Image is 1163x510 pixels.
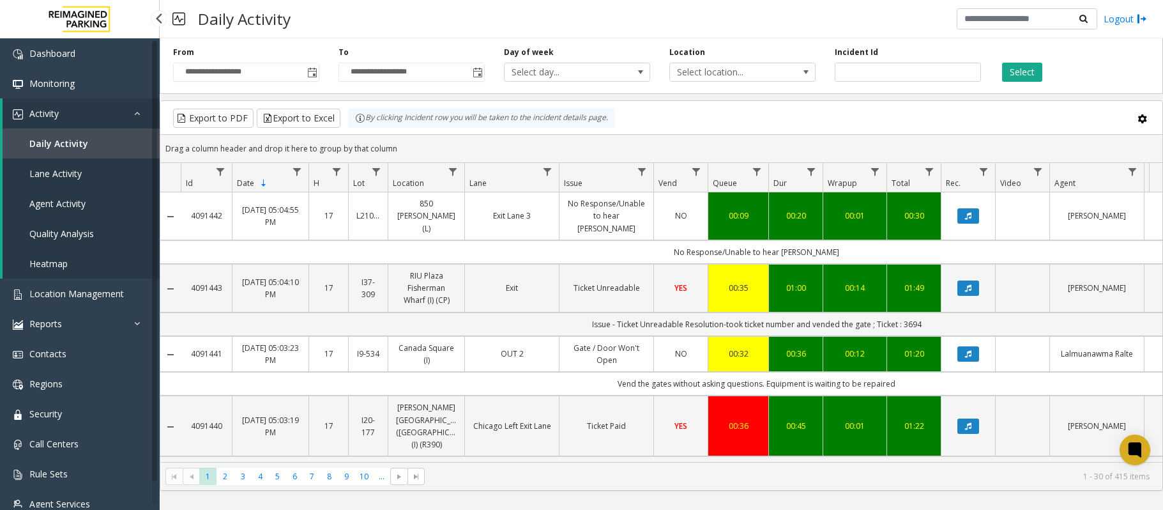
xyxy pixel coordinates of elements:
[29,258,68,270] span: Heatmap
[356,468,373,485] span: Page 10
[675,210,687,221] span: NO
[1058,420,1136,432] a: [PERSON_NAME]
[394,472,404,482] span: Go to the next page
[289,163,306,180] a: Date Filter Menu
[29,77,75,89] span: Monitoring
[29,378,63,390] span: Regions
[1002,63,1042,82] button: Select
[303,468,321,485] span: Page 7
[13,109,23,120] img: 'icon'
[411,472,422,482] span: Go to the last page
[892,178,910,189] span: Total
[13,440,23,450] img: 'icon'
[338,47,349,58] label: To
[317,420,340,432] a: 17
[946,178,961,189] span: Rec.
[160,422,181,432] a: Collapse Details
[1137,12,1147,26] img: logout
[396,401,457,451] a: [PERSON_NAME][GEOGRAPHIC_DATA] ([GEOGRAPHIC_DATA]) (I) (R390)
[634,163,651,180] a: Issue Filter Menu
[567,420,646,432] a: Ticket Paid
[831,348,879,360] div: 00:12
[921,163,938,180] a: Total Filter Menu
[777,210,815,222] a: 00:20
[773,178,787,189] span: Dur
[567,197,646,235] a: No Response/Unable to hear [PERSON_NAME]
[13,500,23,510] img: 'icon'
[13,350,23,360] img: 'icon'
[3,98,160,128] a: Activity
[831,210,879,222] a: 00:01
[895,210,933,222] a: 00:30
[29,408,62,420] span: Security
[13,290,23,300] img: 'icon'
[716,420,761,432] a: 00:36
[470,63,484,81] span: Toggle popup
[259,178,269,189] span: Sortable
[716,282,761,294] a: 00:35
[895,348,933,360] a: 01:20
[356,210,380,222] a: L21091600
[777,348,815,360] a: 00:36
[505,63,621,81] span: Select day...
[237,178,254,189] span: Date
[160,284,181,294] a: Collapse Details
[803,163,820,180] a: Dur Filter Menu
[3,158,160,189] a: Lane Activity
[252,468,269,485] span: Page 4
[716,348,761,360] a: 00:32
[240,276,301,300] a: [DATE] 05:04:10 PM
[305,63,319,81] span: Toggle popup
[257,109,340,128] button: Export to Excel
[1124,163,1141,180] a: Agent Filter Menu
[317,210,340,222] a: 17
[1030,163,1047,180] a: Video Filter Menu
[658,178,677,189] span: Vend
[1058,282,1136,294] a: [PERSON_NAME]
[662,210,700,222] a: NO
[396,270,457,307] a: RIU Plaza Fisherman Wharf (I) (CP)
[831,282,879,294] a: 00:14
[160,350,181,360] a: Collapse Details
[13,49,23,59] img: 'icon'
[1058,210,1136,222] a: [PERSON_NAME]
[356,276,380,300] a: I37-309
[234,468,252,485] span: Page 3
[188,210,224,222] a: 4091442
[160,212,181,222] a: Collapse Details
[13,410,23,420] img: 'icon'
[286,468,303,485] span: Page 6
[29,318,62,330] span: Reports
[349,109,614,128] div: By clicking Incident row you will be taken to the incident details page.
[445,163,462,180] a: Location Filter Menu
[688,163,705,180] a: Vend Filter Menu
[240,204,301,228] a: [DATE] 05:04:55 PM
[539,163,556,180] a: Lane Filter Menu
[29,468,68,480] span: Rule Sets
[240,414,301,438] a: [DATE] 05:03:19 PM
[192,3,297,35] h3: Daily Activity
[188,420,224,432] a: 4091440
[777,282,815,294] a: 01:00
[186,178,193,189] span: Id
[1054,178,1076,189] span: Agent
[895,282,933,294] div: 01:49
[217,468,234,485] span: Page 2
[396,197,457,235] a: 850 [PERSON_NAME] (L)
[469,178,487,189] span: Lane
[713,178,737,189] span: Queue
[564,178,582,189] span: Issue
[317,282,340,294] a: 17
[473,420,551,432] a: Chicago Left Exit Lane
[355,113,365,123] img: infoIcon.svg
[716,210,761,222] a: 00:09
[199,468,217,485] span: Page 1
[338,468,355,485] span: Page 9
[835,47,878,58] label: Incident Id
